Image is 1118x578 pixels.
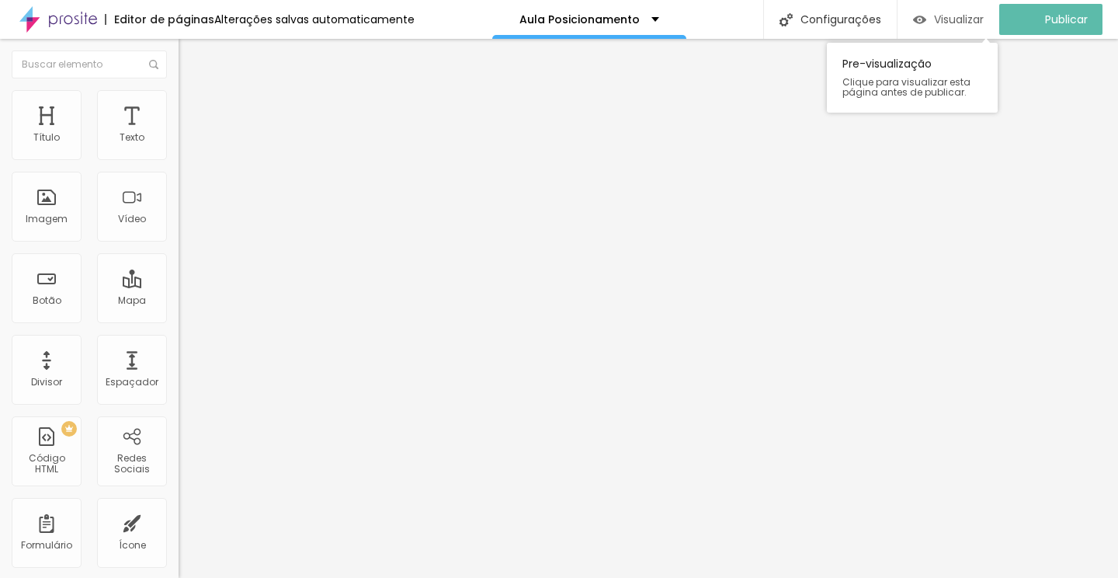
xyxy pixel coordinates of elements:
div: Pre-visualização [827,43,998,113]
input: Buscar elemento [12,50,167,78]
div: Vídeo [118,214,146,225]
span: Visualizar [934,13,984,26]
span: Clique para visualizar esta página antes de publicar. [842,77,982,97]
iframe: Editor [179,39,1118,578]
img: view-1.svg [913,13,926,26]
div: Alterações salvas automaticamente [214,14,415,25]
p: Aula Posicionamento [519,14,640,25]
div: Código HTML [16,453,77,475]
div: Espaçador [106,377,158,388]
button: Visualizar [898,4,999,35]
div: Redes Sociais [101,453,162,475]
div: Texto [120,132,144,143]
div: Mapa [118,295,146,306]
button: Publicar [999,4,1102,35]
div: Ícone [119,540,146,551]
div: Formulário [21,540,72,551]
img: Icone [149,60,158,69]
img: Icone [779,13,793,26]
span: Publicar [1045,13,1088,26]
div: Botão [33,295,61,306]
div: Editor de páginas [105,14,214,25]
div: Título [33,132,60,143]
div: Divisor [31,377,62,388]
div: Imagem [26,214,68,225]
